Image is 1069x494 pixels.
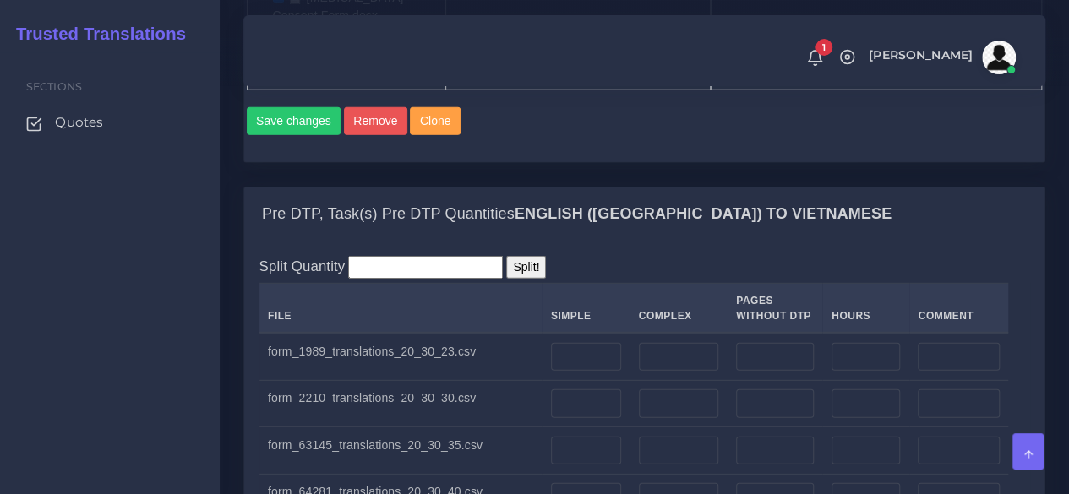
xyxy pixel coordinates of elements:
[259,380,543,427] td: form_2210_translations_20_30_30.csv
[13,105,207,140] a: Quotes
[259,333,543,380] td: form_1989_translations_20_30_23.csv
[4,20,186,48] a: Trusted Translations
[26,80,82,93] span: Sections
[506,256,546,279] input: Split!
[869,49,973,61] span: [PERSON_NAME]
[262,205,892,224] h4: Pre DTP, Task(s) Pre DTP Quantities
[410,107,463,136] a: Clone
[344,107,411,136] a: Remove
[410,107,461,136] button: Clone
[728,284,823,334] th: Pages Without DTP
[909,284,1008,334] th: Comment
[542,284,630,334] th: Simple
[815,39,832,56] span: 1
[244,187,1044,242] div: Pre DTP, Task(s) Pre DTP QuantitiesEnglish ([GEOGRAPHIC_DATA]) TO Vietnamese
[247,107,341,136] button: Save changes
[344,107,407,136] button: Remove
[515,205,892,222] b: English ([GEOGRAPHIC_DATA]) TO Vietnamese
[4,24,186,44] h2: Trusted Translations
[822,284,908,334] th: Hours
[55,113,103,132] span: Quotes
[259,256,346,277] label: Split Quantity
[860,41,1022,74] a: [PERSON_NAME]avatar
[259,427,543,475] td: form_63145_translations_20_30_35.csv
[259,284,543,334] th: File
[982,41,1016,74] img: avatar
[800,48,830,67] a: 1
[630,284,727,334] th: Complex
